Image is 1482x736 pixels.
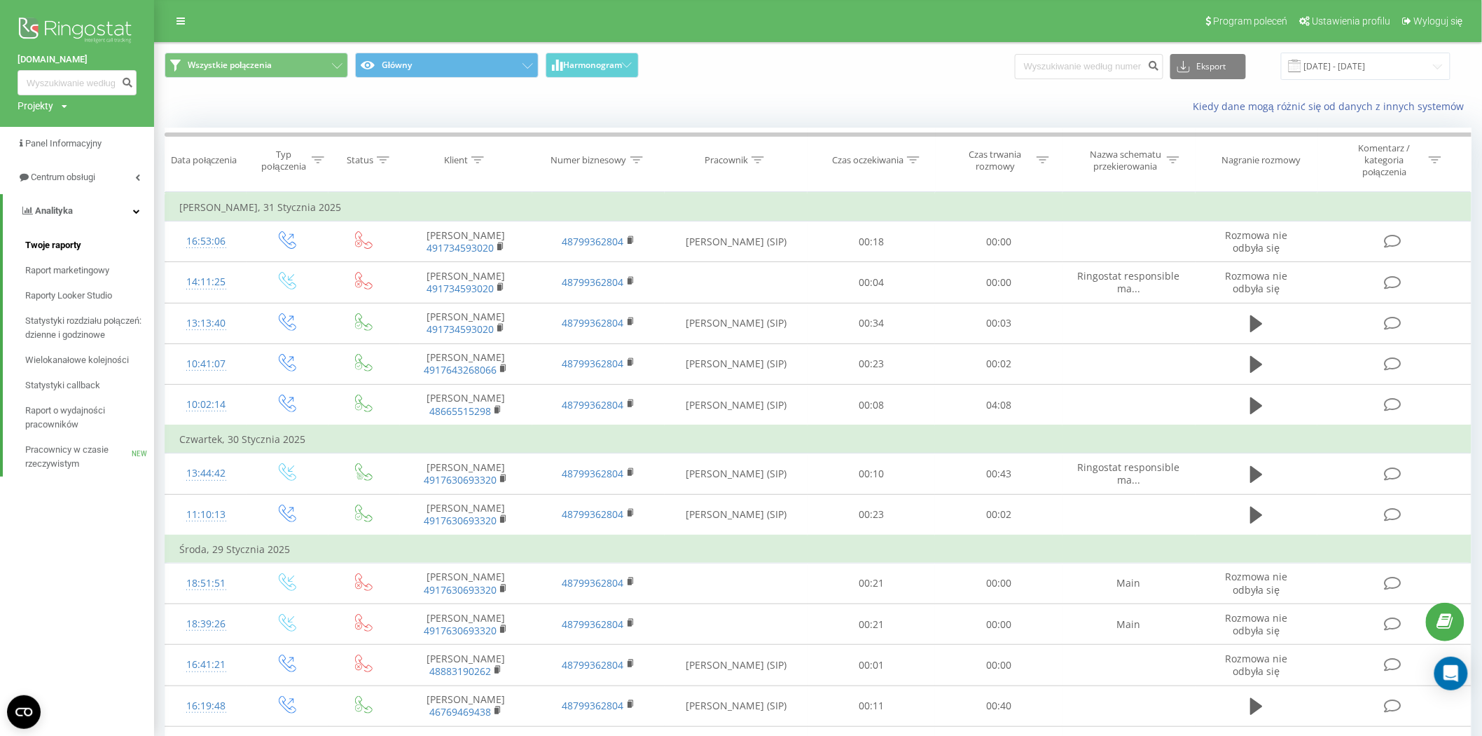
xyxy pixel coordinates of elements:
[705,154,748,166] div: Pracownik
[808,343,935,384] td: 00:23
[179,228,233,255] div: 16:53:06
[25,138,102,149] span: Panel Informacyjny
[1226,611,1288,637] span: Rozmowa nie odbyła się
[18,70,137,95] input: Wyszukiwanie według numeru
[35,205,73,216] span: Analityka
[355,53,539,78] button: Główny
[179,391,233,418] div: 10:02:14
[935,604,1062,645] td: 00:00
[665,686,808,726] td: [PERSON_NAME] (SIP)
[259,149,309,172] div: Typ połączenia
[429,404,491,418] a: 48665515298
[400,494,532,536] td: [PERSON_NAME]
[665,385,808,426] td: [PERSON_NAME] (SIP)
[25,233,154,258] a: Twoje raporty
[179,693,233,720] div: 16:19:48
[1226,269,1288,295] span: Rozmowa nie odbyła się
[935,645,1062,686] td: 00:00
[1062,563,1195,604] td: Main
[546,53,639,78] button: Harmonogram
[562,316,624,329] a: 48799362804
[347,154,373,166] div: Status
[808,686,935,726] td: 00:11
[1170,54,1246,79] button: Eksport
[1226,652,1288,678] span: Rozmowa nie odbyła się
[444,154,468,166] div: Klient
[808,222,935,262] td: 00:18
[25,308,154,348] a: Statystyki rozdziału połączeń: dzienne i godzinowe
[400,303,532,343] td: [PERSON_NAME]
[1193,100,1471,113] a: Kiedy dane mogą różnić się od danych z innych systemów
[25,437,154,477] a: Pracownicy w czasie rzeczywistymNEW
[935,563,1062,604] td: 00:00
[562,658,624,672] a: 48799362804
[562,576,624,590] a: 48799362804
[935,222,1062,262] td: 00:00
[31,172,95,182] span: Centrum obsługi
[427,241,494,254] a: 491734593020
[179,611,233,638] div: 18:39:26
[424,624,497,637] a: 4917630693320
[562,507,624,521] a: 48799362804
[832,154,903,166] div: Czas oczekiwania
[25,398,154,437] a: Raport o wydajności pracowników
[165,53,348,78] button: Wszystkie połączenia
[562,235,624,248] a: 48799362804
[1312,15,1390,27] span: Ustawienia profilu
[400,604,532,645] td: [PERSON_NAME]
[1226,570,1288,596] span: Rozmowa nie odbyła się
[25,353,129,367] span: Wielokanałowe kolejności
[808,563,935,604] td: 00:21
[1213,15,1287,27] span: Program poleceń
[808,645,935,686] td: 00:01
[25,264,109,278] span: Raport marketingowy
[1434,657,1468,690] div: Open Intercom Messenger
[808,604,935,645] td: 00:21
[179,268,233,296] div: 14:11:25
[1088,149,1163,172] div: Nazwa schematu przekierowania
[1078,461,1180,486] span: Ringostat responsible ma...
[25,283,154,308] a: Raporty Looker Studio
[400,343,532,384] td: [PERSON_NAME]
[424,473,497,486] a: 4917630693320
[551,154,627,166] div: Numer biznesowy
[665,494,808,536] td: [PERSON_NAME] (SIP)
[808,303,935,343] td: 00:34
[808,454,935,494] td: 00:10
[179,350,233,378] div: 10:41:07
[424,363,497,376] a: 4917643268066
[935,385,1062,426] td: 04:08
[165,193,1471,222] td: [PERSON_NAME], 31 Stycznia 2025
[25,258,154,283] a: Raport marketingowy
[935,343,1062,384] td: 00:02
[424,514,497,527] a: 4917630693320
[18,99,53,113] div: Projekty
[1062,604,1195,645] td: Main
[25,373,154,398] a: Statystyki callback
[1015,54,1163,79] input: Wyszukiwanie według numeru
[1078,269,1180,295] span: Ringostat responsible ma...
[665,343,808,384] td: [PERSON_NAME] (SIP)
[429,665,491,678] a: 48883190262
[25,404,147,432] span: Raport o wydajności pracowników
[400,686,532,726] td: [PERSON_NAME]
[25,314,147,342] span: Statystyki rozdziału połączeń: dzienne i godzinowe
[3,194,154,228] a: Analityka
[935,303,1062,343] td: 00:03
[424,583,497,597] a: 4917630693320
[18,53,137,67] a: [DOMAIN_NAME]
[400,262,532,303] td: [PERSON_NAME]
[400,645,532,686] td: [PERSON_NAME]
[562,699,624,712] a: 48799362804
[165,425,1471,454] td: Czwartek, 30 Stycznia 2025
[562,398,624,411] a: 48799362804
[562,467,624,480] a: 48799362804
[808,262,935,303] td: 00:04
[665,222,808,262] td: [PERSON_NAME] (SIP)
[25,289,112,303] span: Raporty Looker Studio
[25,443,132,471] span: Pracownicy w czasie rzeczywistym
[958,149,1033,172] div: Czas trwania rozmowy
[25,348,154,373] a: Wielokanałowe kolejności
[1221,154,1301,166] div: Nagranie rozmowy
[179,310,233,337] div: 13:13:40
